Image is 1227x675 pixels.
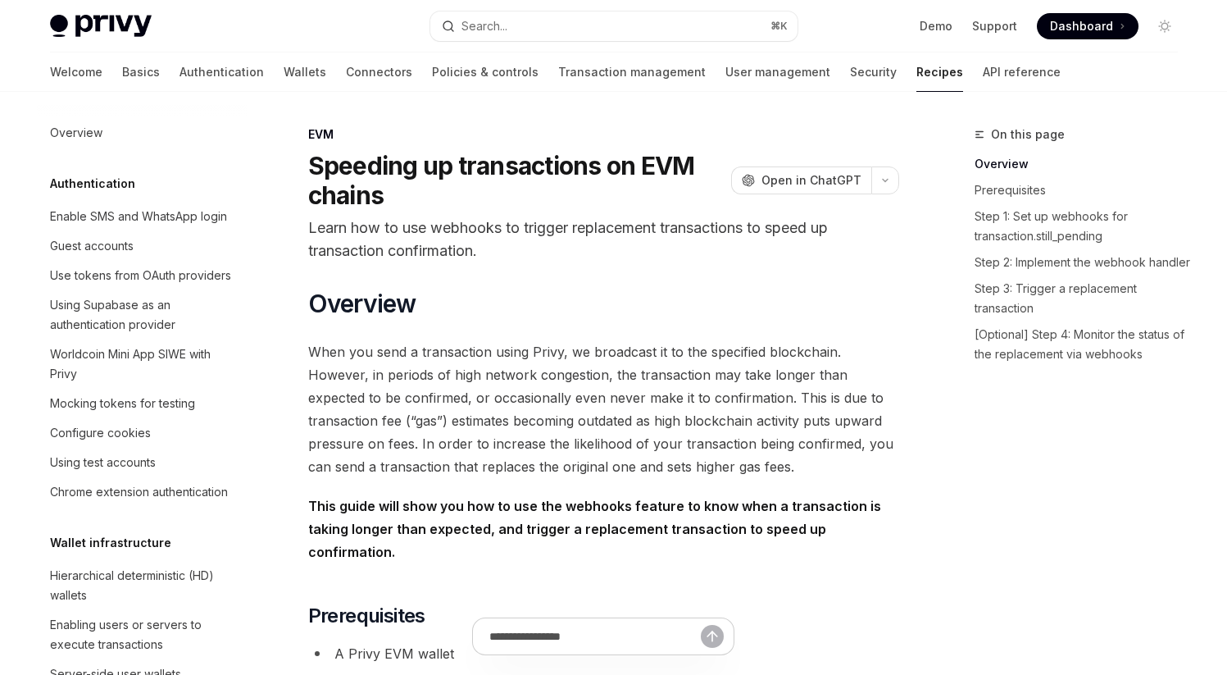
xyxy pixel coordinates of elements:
a: Support [972,18,1017,34]
a: Enabling users or servers to execute transactions [37,610,247,659]
a: User management [725,52,830,92]
a: API reference [983,52,1061,92]
a: Security [850,52,897,92]
a: Step 1: Set up webhooks for transaction.still_pending [975,203,1191,249]
a: Chrome extension authentication [37,477,247,507]
a: Prerequisites [975,177,1191,203]
strong: This guide will show you how to use the webhooks feature to know when a transaction is taking lon... [308,498,881,560]
a: Demo [920,18,952,34]
div: Enabling users or servers to execute transactions [50,615,237,654]
a: Basics [122,52,160,92]
span: When you send a transaction using Privy, we broadcast it to the specified blockchain. However, in... [308,340,899,478]
a: Dashboard [1037,13,1138,39]
h5: Wallet infrastructure [50,533,171,553]
a: Worldcoin Mini App SIWE with Privy [37,340,247,389]
a: Step 2: Implement the webhook handler [975,249,1191,276]
div: Worldcoin Mini App SIWE with Privy [50,344,237,384]
span: Open in ChatGPT [761,172,861,189]
a: Using test accounts [37,448,247,477]
span: Dashboard [1050,18,1113,34]
button: Open in ChatGPT [731,166,871,194]
a: Recipes [916,52,963,92]
a: Welcome [50,52,102,92]
span: Overview [308,289,416,318]
a: Connectors [346,52,412,92]
span: Prerequisites [308,603,425,629]
span: ⌘ K [770,20,788,33]
div: Enable SMS and WhatsApp login [50,207,227,226]
a: Hierarchical deterministic (HD) wallets [37,561,247,610]
a: Wallets [284,52,326,92]
a: Configure cookies [37,418,247,448]
input: Ask a question... [489,618,701,654]
img: light logo [50,15,152,38]
div: Use tokens from OAuth providers [50,266,231,285]
a: Enable SMS and WhatsApp login [37,202,247,231]
button: Send message [701,625,724,648]
button: Toggle dark mode [1152,13,1178,39]
div: Guest accounts [50,236,134,256]
h1: Speeding up transactions on EVM chains [308,151,725,210]
a: Overview [37,118,247,148]
a: Overview [975,151,1191,177]
div: Mocking tokens for testing [50,394,195,413]
div: Search... [461,16,507,36]
button: Open search [430,11,798,41]
div: EVM [308,126,899,143]
div: Hierarchical deterministic (HD) wallets [50,566,237,605]
a: Mocking tokens for testing [37,389,247,418]
a: Policies & controls [432,52,539,92]
span: On this page [991,125,1065,144]
a: Transaction management [558,52,706,92]
div: Overview [50,123,102,143]
h5: Authentication [50,174,135,194]
a: Step 3: Trigger a replacement transaction [975,276,1191,322]
div: Configure cookies [50,423,151,443]
div: Chrome extension authentication [50,482,228,502]
div: Using Supabase as an authentication provider [50,295,237,335]
div: Using test accounts [50,453,156,472]
a: [Optional] Step 4: Monitor the status of the replacement via webhooks [975,322,1191,367]
a: Authentication [180,52,264,92]
a: Use tokens from OAuth providers [37,261,247,290]
p: Learn how to use webhooks to trigger replacement transactions to speed up transaction confirmation. [308,217,899,262]
a: Using Supabase as an authentication provider [37,290,247,340]
a: Guest accounts [37,231,247,261]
